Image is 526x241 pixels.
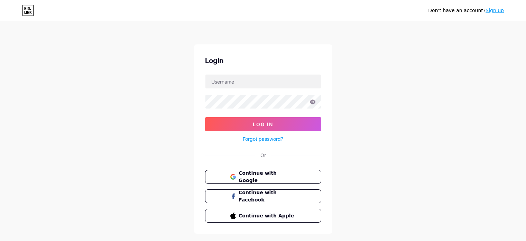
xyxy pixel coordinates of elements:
[253,121,273,127] span: Log In
[205,170,321,184] button: Continue with Google
[243,135,283,143] a: Forgot password?
[205,55,321,66] div: Login
[260,152,266,159] div: Or
[205,189,321,203] button: Continue with Facebook
[239,189,296,204] span: Continue with Facebook
[239,170,296,184] span: Continue with Google
[486,8,504,13] a: Sign up
[205,117,321,131] button: Log In
[205,75,321,88] input: Username
[428,7,504,14] div: Don't have an account?
[239,212,296,220] span: Continue with Apple
[205,209,321,223] button: Continue with Apple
